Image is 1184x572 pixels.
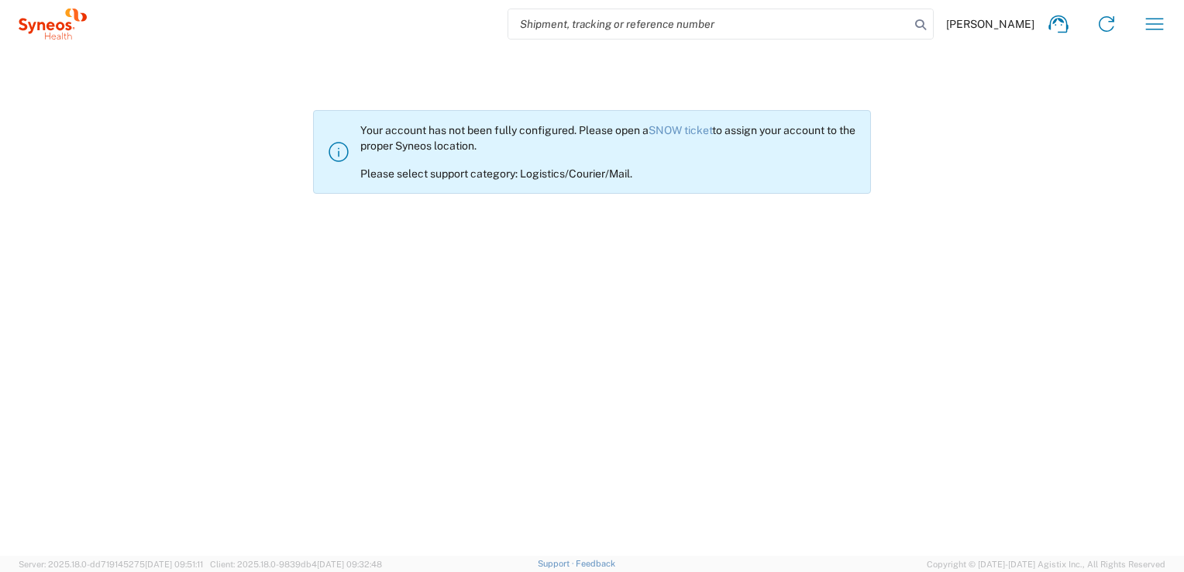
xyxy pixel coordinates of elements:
[508,9,910,39] input: Shipment, tracking or reference number
[927,557,1165,571] span: Copyright © [DATE]-[DATE] Agistix Inc., All Rights Reserved
[145,560,203,569] span: [DATE] 09:51:11
[538,559,577,568] a: Support
[946,17,1034,31] span: [PERSON_NAME]
[19,560,203,569] span: Server: 2025.18.0-dd719145275
[360,123,858,181] div: Your account has not been fully configured. Please open a to assign your account to the proper Sy...
[576,559,615,568] a: Feedback
[317,560,382,569] span: [DATE] 09:32:48
[649,124,712,136] a: SNOW ticket
[210,560,382,569] span: Client: 2025.18.0-9839db4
